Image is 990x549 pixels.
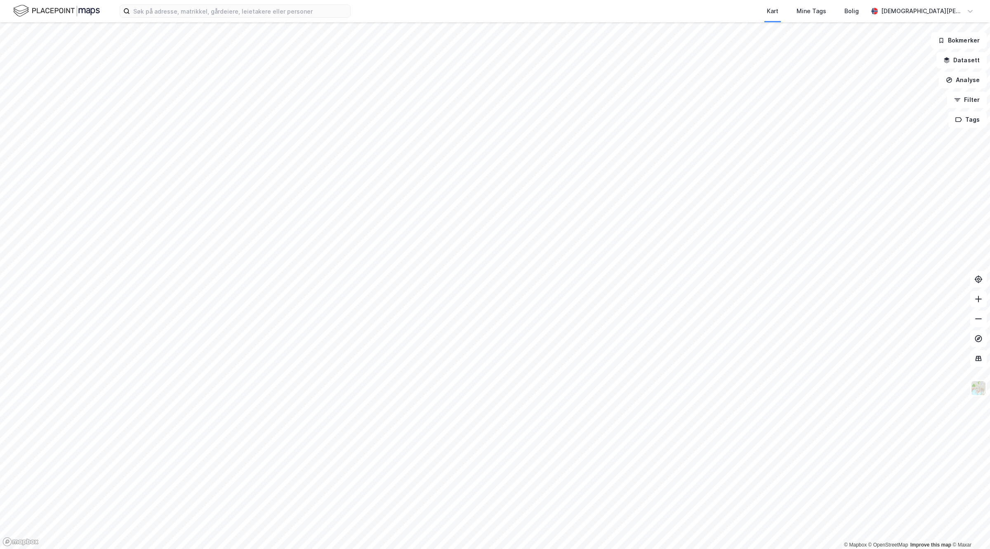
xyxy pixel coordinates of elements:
div: Bolig [844,6,859,16]
a: Mapbox homepage [2,537,39,547]
a: OpenStreetMap [868,542,908,548]
a: Improve this map [910,542,951,548]
img: Z [971,380,986,396]
img: logo.f888ab2527a4732fd821a326f86c7f29.svg [13,4,100,18]
iframe: Chat Widget [949,509,990,549]
input: Søk på adresse, matrikkel, gårdeiere, leietakere eller personer [130,5,350,17]
div: [DEMOGRAPHIC_DATA][PERSON_NAME] [881,6,964,16]
button: Analyse [939,72,987,88]
button: Datasett [936,52,987,68]
button: Tags [948,111,987,128]
button: Filter [947,92,987,108]
div: Mine Tags [797,6,826,16]
a: Mapbox [844,542,867,548]
div: Kart [767,6,778,16]
button: Bokmerker [931,32,987,49]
